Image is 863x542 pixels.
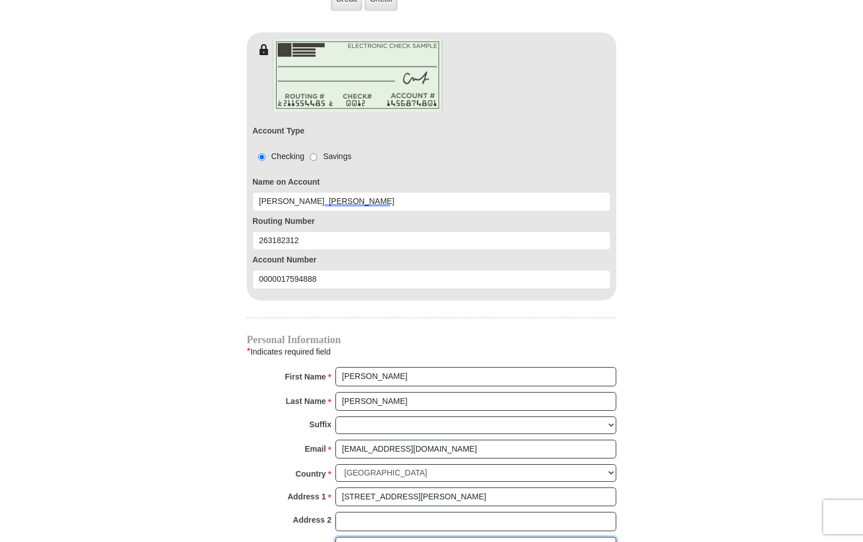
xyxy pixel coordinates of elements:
[252,151,351,162] div: Checking Savings
[288,489,326,505] strong: Address 1
[285,369,326,385] strong: First Name
[247,335,616,344] h4: Personal Information
[252,125,305,137] label: Account Type
[286,393,326,409] strong: Last Name
[293,512,331,528] strong: Address 2
[305,441,326,457] strong: Email
[296,466,326,482] strong: Country
[247,344,616,359] div: Indicates required field
[252,176,611,188] label: Name on Account
[252,254,611,266] label: Account Number
[272,38,443,112] img: check-en.png
[252,215,611,227] label: Routing Number
[309,416,331,432] strong: Suffix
